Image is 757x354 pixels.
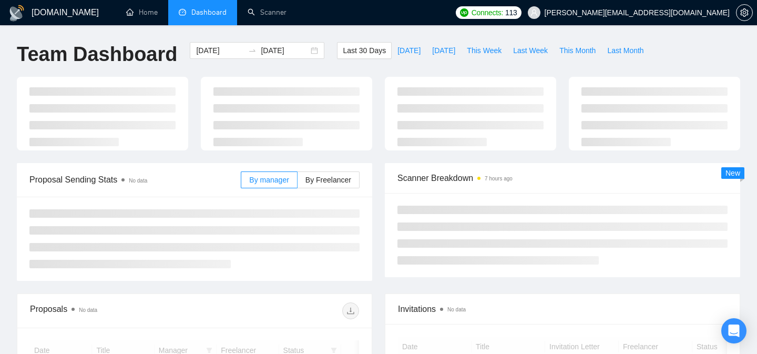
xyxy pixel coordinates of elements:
button: Last Month [601,42,649,59]
span: [DATE] [397,45,421,56]
h1: Team Dashboard [17,42,177,67]
input: Start date [196,45,244,56]
div: Open Intercom Messenger [721,318,746,343]
button: Last 30 Days [337,42,392,59]
button: setting [736,4,753,21]
a: searchScanner [248,8,287,17]
button: This Week [461,42,507,59]
span: Connects: [472,7,503,18]
button: [DATE] [392,42,426,59]
img: upwork-logo.png [460,8,468,17]
button: [DATE] [426,42,461,59]
span: [DATE] [432,45,455,56]
span: By manager [249,176,289,184]
span: By Freelancer [305,176,351,184]
span: 113 [505,7,517,18]
span: setting [736,8,752,17]
span: to [248,46,257,55]
span: Last Month [607,45,643,56]
span: Proposal Sending Stats [29,173,241,186]
span: No data [447,307,466,312]
time: 7 hours ago [485,176,513,181]
span: No data [129,178,147,184]
span: This Week [467,45,502,56]
span: Invitations [398,302,727,316]
img: logo [8,5,25,22]
span: No data [79,307,97,313]
input: End date [261,45,309,56]
a: homeHome [126,8,158,17]
button: This Month [554,42,601,59]
span: Last 30 Days [343,45,386,56]
span: Scanner Breakdown [397,171,728,185]
a: setting [736,8,753,17]
span: New [725,169,740,177]
span: swap-right [248,46,257,55]
span: dashboard [179,8,186,16]
div: Proposals [30,302,195,319]
span: This Month [559,45,596,56]
span: Dashboard [191,8,227,17]
span: Last Week [513,45,548,56]
button: Last Week [507,42,554,59]
span: user [530,9,538,16]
